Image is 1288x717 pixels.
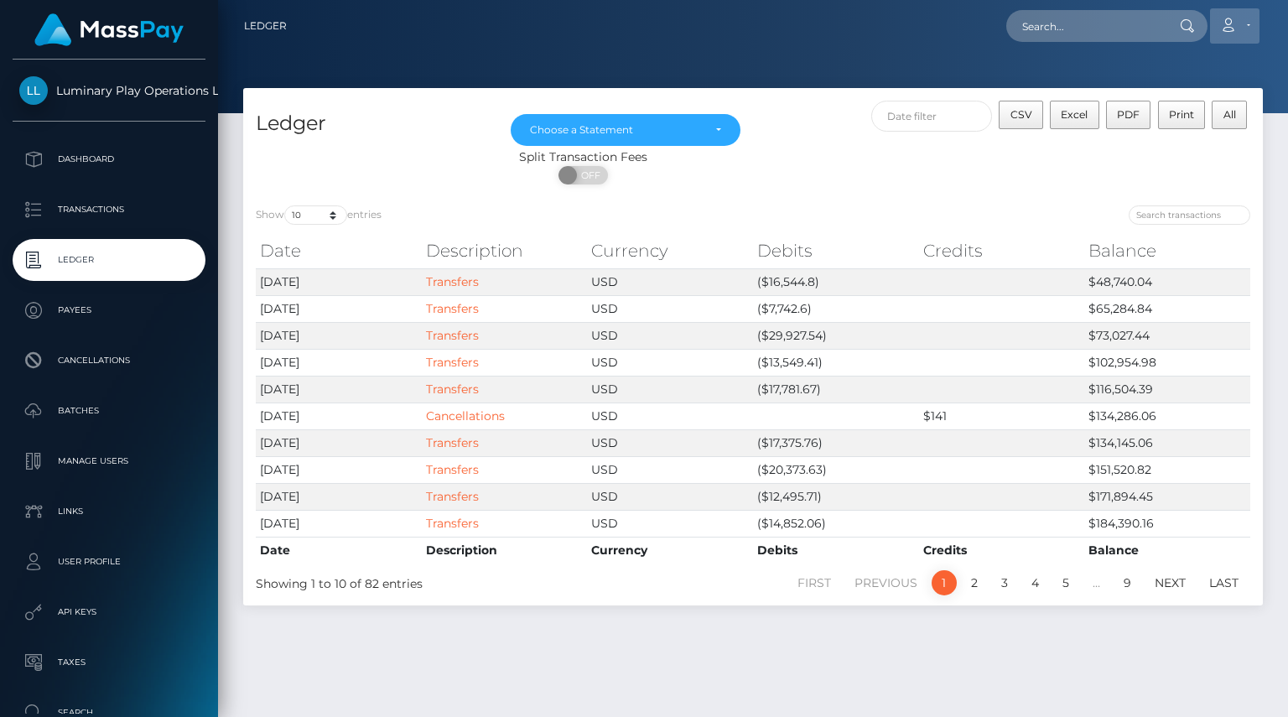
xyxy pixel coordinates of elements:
[422,234,588,268] th: Description
[1010,108,1032,121] span: CSV
[1084,234,1250,268] th: Balance
[256,483,422,510] td: [DATE]
[587,483,753,510] td: USD
[1084,483,1250,510] td: $171,894.45
[753,349,919,376] td: ($13,549.41)
[962,570,987,595] a: 2
[13,340,205,382] a: Cancellations
[19,499,199,524] p: Links
[426,382,479,397] a: Transfers
[256,268,422,295] td: [DATE]
[1084,403,1250,429] td: $134,286.06
[19,197,199,222] p: Transactions
[1084,376,1250,403] td: $116,504.39
[587,234,753,268] th: Currency
[256,205,382,225] label: Show entries
[256,234,422,268] th: Date
[426,408,505,423] a: Cancellations
[1114,570,1140,595] a: 9
[13,390,205,432] a: Batches
[1106,101,1151,129] button: PDF
[256,456,422,483] td: [DATE]
[1117,108,1140,121] span: PDF
[1050,101,1099,129] button: Excel
[19,398,199,423] p: Batches
[511,114,740,146] button: Choose a Statement
[13,83,205,98] span: Luminary Play Operations Limited
[1084,295,1250,322] td: $65,284.84
[1084,429,1250,456] td: $134,145.06
[426,462,479,477] a: Transfers
[1084,322,1250,349] td: $73,027.44
[422,537,588,564] th: Description
[1006,10,1164,42] input: Search...
[1212,101,1247,129] button: All
[587,456,753,483] td: USD
[256,429,422,456] td: [DATE]
[919,234,1085,268] th: Credits
[19,298,199,323] p: Payees
[256,322,422,349] td: [DATE]
[256,537,422,564] th: Date
[1053,570,1078,595] a: 5
[992,570,1017,595] a: 3
[1061,108,1088,121] span: Excel
[587,295,753,322] td: USD
[1084,268,1250,295] td: $48,740.04
[19,147,199,172] p: Dashboard
[1084,537,1250,564] th: Balance
[13,289,205,331] a: Payees
[244,8,287,44] a: Ledger
[753,322,919,349] td: ($29,927.54)
[587,322,753,349] td: USD
[1223,108,1236,121] span: All
[587,537,753,564] th: Currency
[530,123,702,137] div: Choose a Statement
[256,349,422,376] td: [DATE]
[426,274,479,289] a: Transfers
[1129,205,1250,225] input: Search transactions
[753,429,919,456] td: ($17,375.76)
[426,301,479,316] a: Transfers
[1169,108,1194,121] span: Print
[587,268,753,295] td: USD
[871,101,993,132] input: Date filter
[753,510,919,537] td: ($14,852.06)
[753,456,919,483] td: ($20,373.63)
[426,355,479,370] a: Transfers
[426,328,479,343] a: Transfers
[753,537,919,564] th: Debits
[1022,570,1048,595] a: 4
[19,650,199,675] p: Taxes
[919,403,1085,429] td: $141
[256,109,486,138] h4: Ledger
[587,349,753,376] td: USD
[1200,570,1248,595] a: Last
[256,569,656,593] div: Showing 1 to 10 of 82 entries
[587,376,753,403] td: USD
[19,549,199,574] p: User Profile
[19,76,48,105] img: Luminary Play Operations Limited
[256,295,422,322] td: [DATE]
[919,537,1085,564] th: Credits
[1084,349,1250,376] td: $102,954.98
[587,403,753,429] td: USD
[932,570,957,595] a: 1
[753,376,919,403] td: ($17,781.67)
[256,403,422,429] td: [DATE]
[426,489,479,504] a: Transfers
[256,376,422,403] td: [DATE]
[13,491,205,533] a: Links
[13,642,205,683] a: Taxes
[19,449,199,474] p: Manage Users
[587,510,753,537] td: USD
[13,239,205,281] a: Ledger
[568,166,610,184] span: OFF
[753,268,919,295] td: ($16,544.8)
[13,189,205,231] a: Transactions
[13,138,205,180] a: Dashboard
[753,483,919,510] td: ($12,495.71)
[999,101,1043,129] button: CSV
[587,429,753,456] td: USD
[13,541,205,583] a: User Profile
